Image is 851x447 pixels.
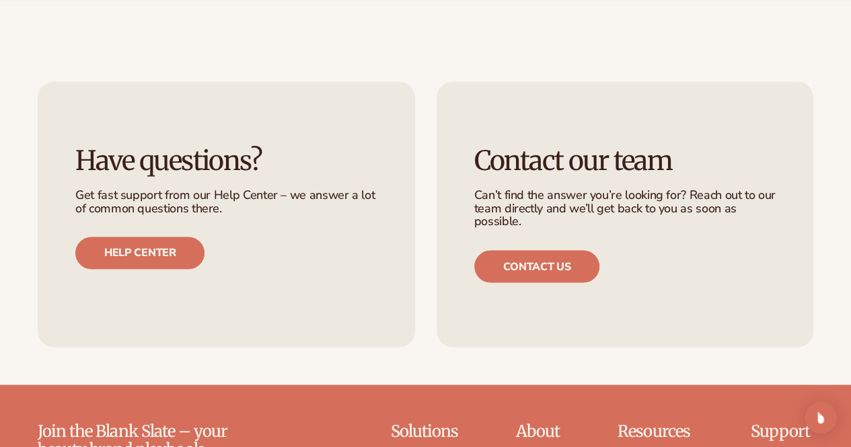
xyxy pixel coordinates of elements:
p: About [515,422,591,440]
p: Resources [618,422,724,440]
h3: Contact our team [474,146,776,175]
p: Support [751,422,813,440]
p: Solutions [391,422,489,440]
div: Open Intercom Messenger [805,401,837,434]
a: Contact us [474,250,600,282]
h3: Have questions? [75,146,377,175]
p: Get fast support from our Help Center – we answer a lot of common questions there. [75,189,377,216]
p: Can’t find the answer you’re looking for? Reach out to our team directly and we’ll get back to yo... [474,189,776,229]
a: Help center [75,237,205,269]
